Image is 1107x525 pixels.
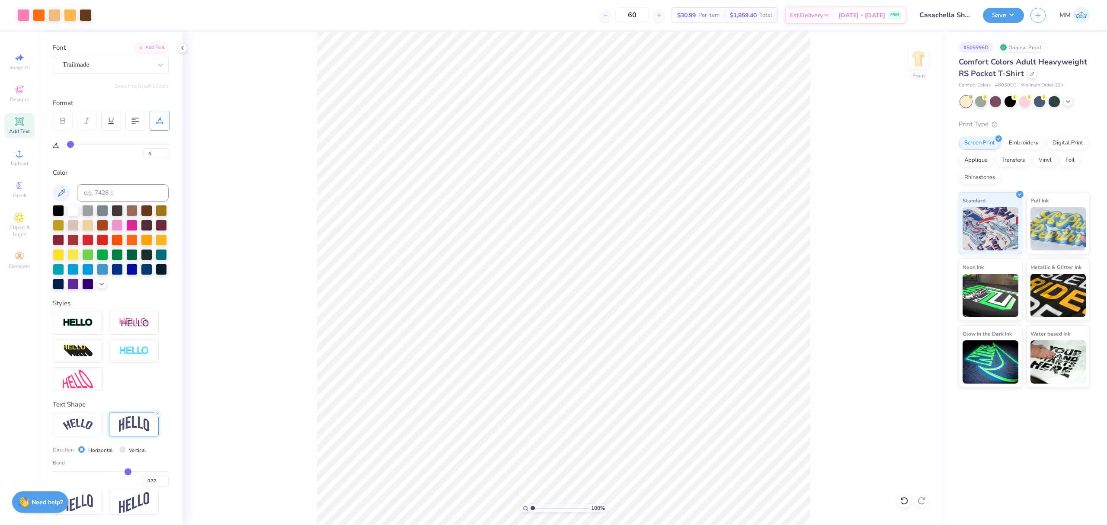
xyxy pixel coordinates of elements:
span: $30.99 [677,11,696,20]
span: Total [759,11,772,20]
div: Original Proof [998,42,1046,53]
img: Arc [63,419,93,430]
div: Format [53,98,170,108]
img: 3d Illusion [63,344,93,358]
span: Per Item [698,11,720,20]
img: Stroke [63,318,93,328]
div: Digital Print [1047,137,1089,150]
label: Horizontal [88,446,113,454]
img: Standard [963,207,1018,250]
label: Font [53,43,66,53]
div: Styles [53,298,169,308]
span: Direction [53,446,74,454]
div: # 505996D [959,42,993,53]
span: Designs [10,96,29,103]
img: Shadow [119,317,149,328]
input: e.g. 7428 c [77,184,169,202]
img: Front [910,50,927,67]
span: Image AI [10,64,30,71]
span: Metallic & Glitter Ink [1030,262,1081,272]
span: Upload [11,160,28,167]
span: $1,859.40 [730,11,757,20]
button: Save [983,8,1024,23]
label: Vertical [129,446,146,454]
span: Greek [13,192,26,199]
span: Bend [53,459,65,467]
span: Decorate [9,263,30,270]
div: Add Font [134,43,169,53]
input: – – [615,7,649,23]
img: Flag [63,494,93,511]
span: Water based Ink [1030,329,1070,338]
button: Switch to Greek Letters [115,83,169,90]
img: Arch [119,416,149,432]
span: Comfort Colors [959,82,991,89]
span: # 6030CC [995,82,1016,89]
div: Front [912,72,925,80]
strong: Need help? [32,498,63,506]
span: Comfort Colors Adult Heavyweight RS Pocket T-Shirt [959,57,1087,79]
div: Screen Print [959,137,1001,150]
img: Neon Ink [963,274,1018,317]
img: Rise [119,492,149,513]
img: Water based Ink [1030,340,1086,384]
span: Glow in the Dark Ink [963,329,1012,338]
span: MM [1059,10,1071,20]
div: Color [53,168,169,178]
img: Puff Ink [1030,207,1086,250]
img: Glow in the Dark Ink [963,340,1018,384]
span: Clipart & logos [4,224,35,238]
div: Transfers [996,154,1030,167]
span: Minimum Order: 12 + [1021,82,1064,89]
img: Mariah Myssa Salurio [1073,7,1090,24]
div: Text Shape [53,400,169,410]
span: Standard [963,196,985,205]
div: Foil [1060,154,1080,167]
div: Print Type [959,119,1090,129]
span: Est. Delivery [790,11,823,20]
span: FREE [890,12,899,18]
div: Applique [959,154,993,167]
input: Untitled Design [913,6,976,24]
img: Free Distort [63,370,93,388]
span: Neon Ink [963,262,984,272]
span: Puff Ink [1030,196,1049,205]
span: Add Text [9,128,30,135]
img: Negative Space [119,346,149,356]
div: Rhinestones [959,171,1001,184]
img: Metallic & Glitter Ink [1030,274,1086,317]
div: Embroidery [1003,137,1044,150]
span: 100 % [591,504,605,512]
a: MM [1059,7,1090,24]
span: [DATE] - [DATE] [838,11,885,20]
div: Vinyl [1033,154,1057,167]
